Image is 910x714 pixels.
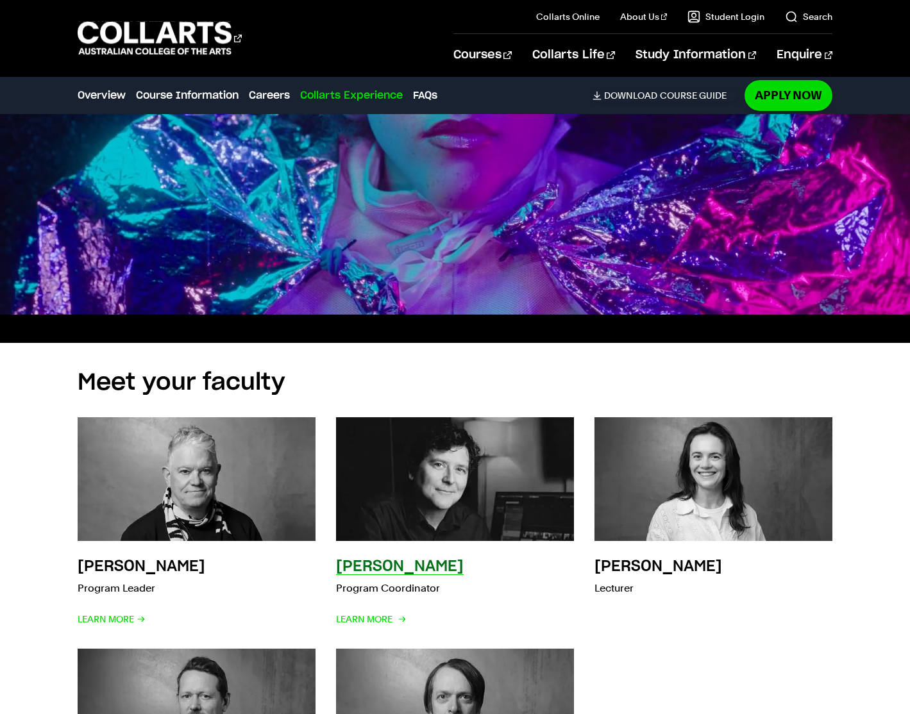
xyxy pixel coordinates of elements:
h3: [PERSON_NAME] [78,559,205,574]
span: Learn More [78,610,146,628]
a: Courses [453,34,512,76]
p: Program Leader [78,579,205,597]
a: Collarts Online [536,10,600,23]
a: About Us [620,10,668,23]
a: Course Information [136,88,239,103]
a: DownloadCourse Guide [593,90,737,101]
p: Program Coordinator [336,579,464,597]
h3: [PERSON_NAME] [336,559,464,574]
a: Collarts Experience [300,88,403,103]
a: [PERSON_NAME] Program Leader Learn More [78,417,316,628]
a: Enquire [777,34,832,76]
a: Study Information [636,34,756,76]
h2: Meet your faculty [78,369,833,397]
h3: [PERSON_NAME] [594,559,722,574]
a: FAQs [413,88,437,103]
a: Careers [249,88,290,103]
a: Search [785,10,832,23]
a: Apply Now [745,80,832,110]
p: Lecturer [594,579,722,597]
span: Download [604,90,657,101]
a: Student Login [687,10,764,23]
div: Go to homepage [78,20,242,56]
a: [PERSON_NAME] Program Coordinator Learn More [336,417,574,628]
span: Learn More [336,610,404,628]
a: Overview [78,88,126,103]
a: Collarts Life [532,34,615,76]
